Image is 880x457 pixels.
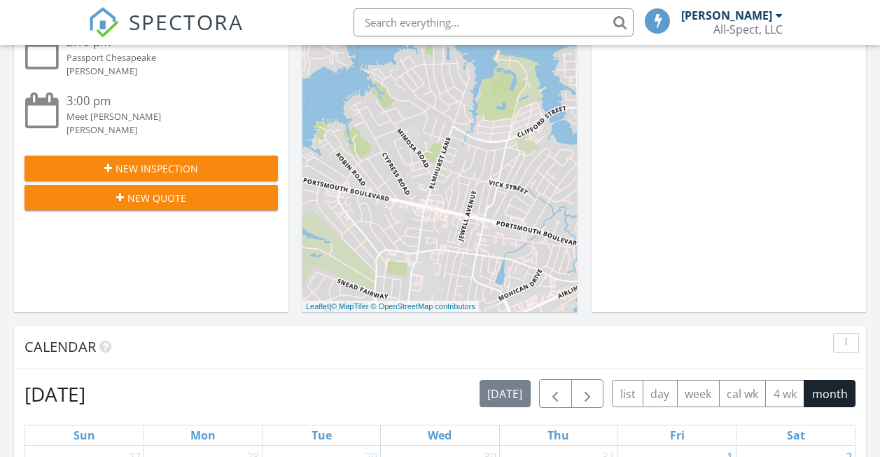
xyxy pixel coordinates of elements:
[25,337,96,356] span: Calendar
[681,8,772,22] div: [PERSON_NAME]
[25,185,278,210] button: New Quote
[425,425,454,445] a: Wednesday
[71,425,98,445] a: Sunday
[129,7,244,36] span: SPECTORA
[765,380,804,407] button: 4 wk
[67,93,257,110] div: 3:00 pm
[88,19,244,48] a: SPECTORA
[539,379,572,408] button: Previous month
[88,7,119,38] img: The Best Home Inspection Software - Spectora
[480,380,531,407] button: [DATE]
[188,425,218,445] a: Monday
[354,8,634,36] input: Search everything...
[571,379,604,408] button: Next month
[127,191,186,205] span: New Quote
[67,51,257,64] div: Passport Chesapeake
[309,425,335,445] a: Tuesday
[804,380,855,407] button: month
[67,123,257,137] div: [PERSON_NAME]
[719,380,767,407] button: cal wk
[677,380,720,407] button: week
[306,302,329,311] a: Leaflet
[713,22,783,36] div: All-Spect, LLC
[667,425,687,445] a: Friday
[116,161,198,176] span: New Inspection
[331,302,369,311] a: © MapTiler
[612,380,643,407] button: list
[302,301,479,313] div: |
[371,302,475,311] a: © OpenStreetMap contributors
[643,380,678,407] button: day
[67,110,257,123] div: Meet [PERSON_NAME]
[545,425,572,445] a: Thursday
[67,64,257,78] div: [PERSON_NAME]
[784,425,808,445] a: Saturday
[25,156,278,181] button: New Inspection
[25,380,85,408] h2: [DATE]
